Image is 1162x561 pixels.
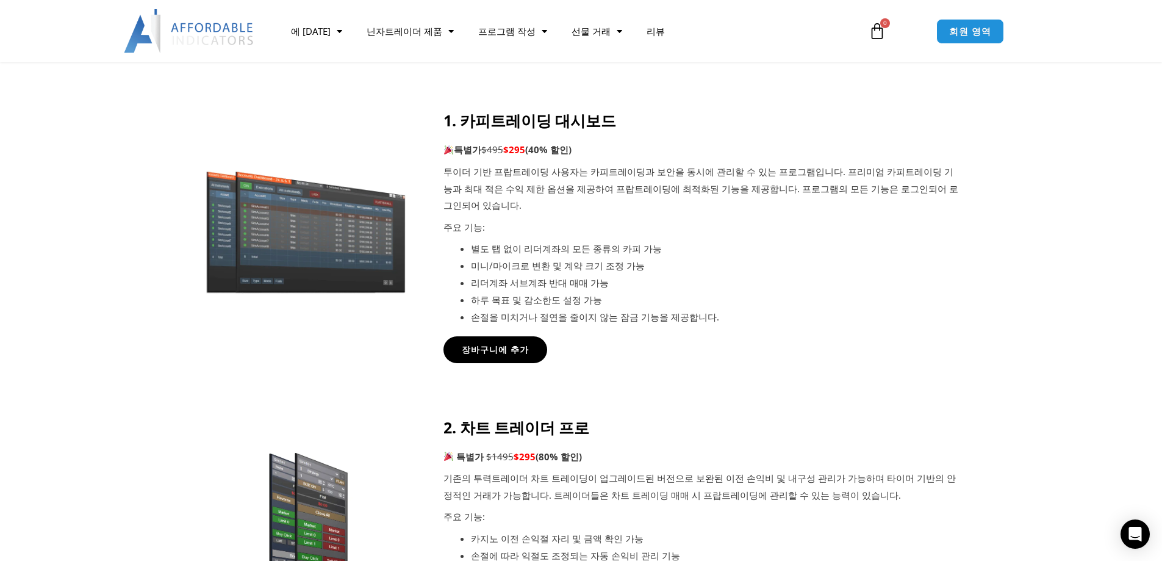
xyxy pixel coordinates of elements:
font: $295 [503,143,525,156]
font: 특별가 [454,143,481,156]
font: 리뷰 [647,25,665,37]
font: 투이더 기반 프랍트레이딩 사용자는 카피트레이딩과 보안을 동시에 관리할 수 있는 프로그램입니다. 프리미엄 카피트레이딩 기능과 최대 적은 수익 제한 옵션을 제공하여 프랍트레이딩에... [443,165,958,212]
font: 2. 차트 트레이더 프로 [443,417,589,438]
font: 프로그램 작성 [478,25,536,37]
font: 카지노 이전 손익절 자리 및 금액 확인 가능 [471,532,644,545]
font: $495 [481,143,503,156]
a: 장바구니에 추가 [443,336,547,363]
font: (40% 할인) [525,143,572,156]
font: 손절을 미치거나 절연을 줄이지 않는 잠금 기능을 제공합니다. [471,311,719,323]
a: 선물 거래 [559,17,634,45]
font: 하루 목표 및 감소한도 설정 가능 [471,294,602,306]
font: 장바구니에 추가 [462,344,529,355]
a: 회원 영역 [936,19,1004,44]
a: 닌자트레이더 제품 [354,17,466,45]
div: 인터콤 메신저 열기 [1121,519,1150,549]
font: 1. 카피트레이딩 대시보드 [443,110,616,131]
font: 회원 영역 [949,25,991,37]
font: 주요 기능: [443,510,485,523]
font: (80% 할인) [536,451,582,463]
font: 0 [883,18,887,27]
font: 별도 탭 없이 리더계좌의 모든 종류의 카피 가능 [471,242,662,255]
font: 주요 기능: [443,221,485,233]
font: 리더계좌 서브계좌 반대 매매 가능 [471,277,609,289]
a: 에 [DATE] [279,17,354,45]
img: 스크린샷 2024-11-20 151221 | 저렴한 지표 – NinjaTrader [200,166,413,295]
font: 에 [DATE] [291,25,331,37]
font: 특별가 [456,451,484,463]
font: $1495 [486,451,514,463]
font: 선물 거래 [572,25,611,37]
nav: 메뉴 [279,17,855,45]
font: $295 [514,451,536,463]
a: 0 [850,13,904,49]
a: 프로그램 작성 [466,17,559,45]
a: 리뷰 [634,17,677,45]
img: 🎉 [444,145,453,154]
font: 미니/마이크로 변환 및 계약 크기 조정 가능 [471,259,645,272]
font: 기존의 투력트레이더 차트 트레이딩이 업그레이드된 버전으로 보완된 이전 손익비 및 내구성 관리가 가능하며 타이머 기반의 안정적인 거래가 가능합니다. 트레이더들은 차트 트레이딩 ... [443,472,956,501]
font: 닌자트레이더 제품 [367,25,442,37]
img: 🎉 [444,452,453,461]
img: LogoAI | 저렴한 지표 – NinjaTrader [124,9,255,53]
